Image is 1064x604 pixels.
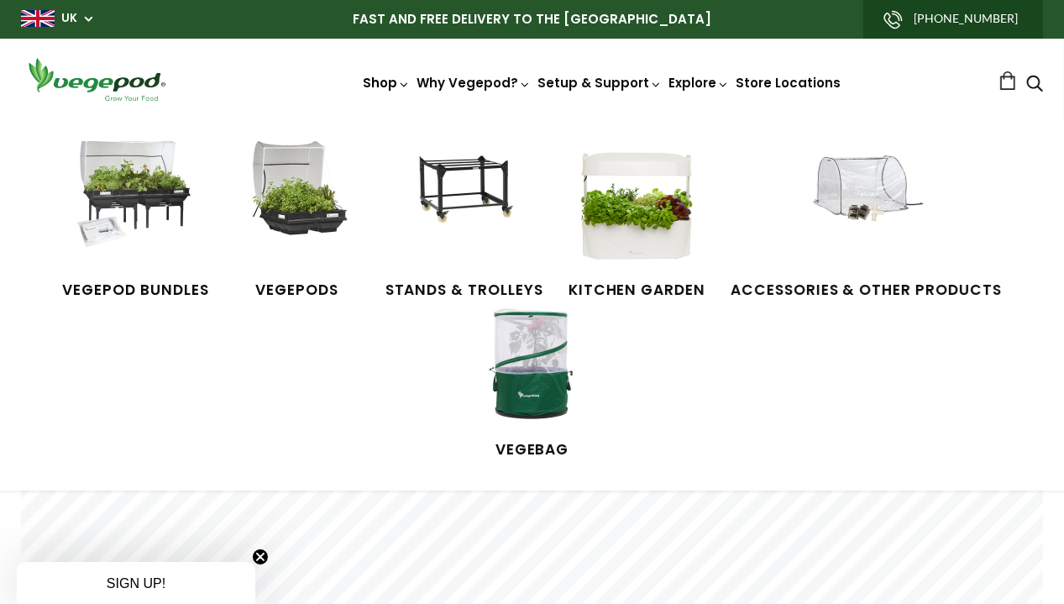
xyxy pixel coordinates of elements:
[234,141,360,267] img: Raised Garden Kits
[21,10,55,27] img: gb_large.png
[62,280,208,302] span: Vegepod Bundles
[569,280,705,302] span: Kitchen Garden
[469,301,595,427] img: VegeBag
[234,280,360,302] span: Vegepods
[364,74,411,139] a: Shop
[669,74,730,92] a: Explore
[731,141,1002,301] a: Accessories & Other Products
[803,141,929,267] img: Accessories & Other Products
[107,576,165,591] span: SIGN UP!
[731,280,1002,302] span: Accessories & Other Products
[469,301,595,460] a: VegeBag
[234,141,360,301] a: Vegepods
[469,439,595,461] span: VegeBag
[574,141,700,267] img: Kitchen Garden
[62,141,208,301] a: Vegepod Bundles
[72,141,198,267] img: Vegepod Bundles
[417,74,532,92] a: Why Vegepod?
[1026,76,1043,94] a: Search
[252,549,269,565] button: Close teaser
[401,141,527,267] img: Stands & Trolleys
[385,141,543,301] a: Stands & Trolleys
[538,74,663,92] a: Setup & Support
[385,280,543,302] span: Stands & Trolleys
[569,141,705,301] a: Kitchen Garden
[736,74,841,92] a: Store Locations
[21,55,172,103] img: Vegepod
[17,562,255,604] div: SIGN UP!Close teaser
[61,10,77,27] a: UK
